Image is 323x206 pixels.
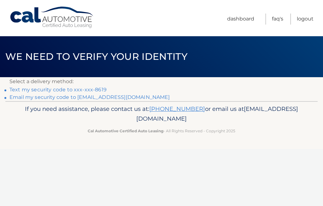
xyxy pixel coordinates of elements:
[227,14,254,25] a: Dashboard
[9,94,170,100] a: Email my security code to [EMAIL_ADDRESS][DOMAIN_NAME]
[9,77,314,86] p: Select a delivery method:
[297,14,314,25] a: Logout
[5,51,187,62] span: We need to verify your identity
[15,104,308,124] p: If you need assistance, please contact us at: or email us at
[9,6,95,29] a: Cal Automotive
[9,87,107,93] a: Text my security code to xxx-xxx-8619
[88,129,163,133] strong: Cal Automotive Certified Auto Leasing
[15,128,308,134] p: - All Rights Reserved - Copyright 2025
[272,14,283,25] a: FAQ's
[149,105,205,112] a: [PHONE_NUMBER]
